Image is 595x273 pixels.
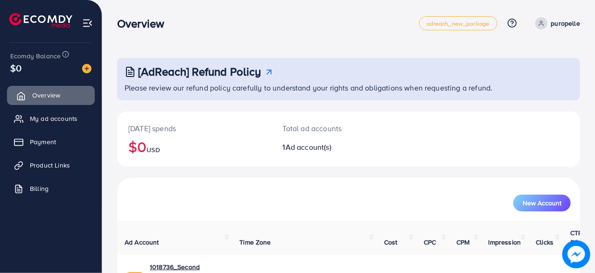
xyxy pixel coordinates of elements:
[82,18,93,28] img: menu
[7,179,95,198] a: Billing
[427,21,490,27] span: adreach_new_package
[239,238,271,247] span: Time Zone
[10,61,21,75] span: $0
[147,145,160,154] span: USD
[128,138,260,155] h2: $0
[7,133,95,151] a: Payment
[424,238,436,247] span: CPC
[384,238,398,247] span: Cost
[9,13,72,28] img: logo
[30,161,70,170] span: Product Links
[489,238,521,247] span: Impression
[30,137,56,147] span: Payment
[32,91,60,100] span: Overview
[562,240,590,268] img: image
[117,17,172,30] h3: Overview
[125,82,574,93] p: Please review our refund policy carefully to understand your rights and obligations when requesti...
[283,143,376,152] h2: 1
[7,109,95,128] a: My ad accounts
[283,123,376,134] p: Total ad accounts
[456,238,469,247] span: CPM
[570,228,582,247] span: CTR (%)
[536,238,553,247] span: Clicks
[30,184,49,193] span: Billing
[523,200,561,206] span: New Account
[30,114,77,123] span: My ad accounts
[82,64,91,73] img: image
[513,195,571,211] button: New Account
[128,123,260,134] p: [DATE] spends
[7,156,95,175] a: Product Links
[286,142,331,152] span: Ad account(s)
[125,238,159,247] span: Ad Account
[419,16,497,30] a: adreach_new_package
[7,86,95,105] a: Overview
[532,17,580,29] a: puropelle
[551,18,580,29] p: puropelle
[138,65,261,78] h3: [AdReach] Refund Policy
[10,51,61,61] span: Ecomdy Balance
